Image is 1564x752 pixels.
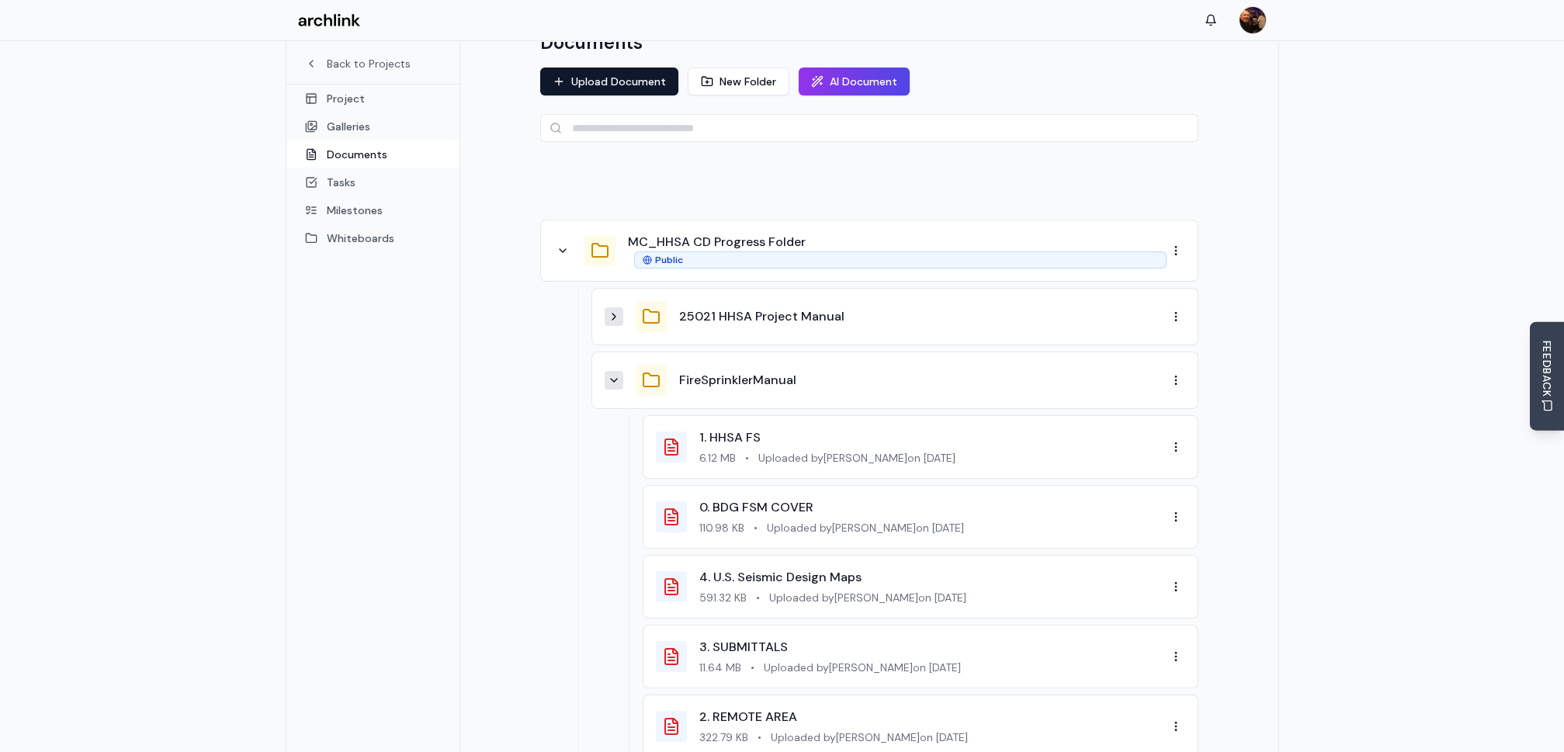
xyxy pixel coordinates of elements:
[1530,321,1564,431] button: Send Feedback
[679,371,796,390] button: FireSprinklerManual
[699,450,736,466] span: 6.12 MB
[286,168,459,196] a: Tasks
[286,224,459,252] a: Whiteboards
[286,140,459,168] a: Documents
[699,499,813,515] a: 0. BDG FSM COVER
[699,729,748,745] span: 322.79 KB
[643,625,1198,688] div: 3. SUBMITTALS11.64 MB•Uploaded by[PERSON_NAME]on [DATE]
[540,68,678,95] button: Upload Document
[769,590,966,605] span: Uploaded by [PERSON_NAME] on [DATE]
[754,520,758,535] span: •
[688,68,789,95] button: New Folder
[591,288,1198,345] div: 25021 HHSA Project Manual
[679,307,844,326] button: 25021 HHSA Project Manual
[655,254,683,266] span: Public
[771,729,968,745] span: Uploaded by [PERSON_NAME] on [DATE]
[540,30,643,55] h1: Documents
[758,450,955,466] span: Uploaded by [PERSON_NAME] on [DATE]
[699,520,744,535] span: 110.98 KB
[540,220,1198,282] div: MC_HHSA CD Progress FolderPublic
[298,14,360,27] img: Archlink
[799,68,910,95] button: AI Document
[699,660,741,675] span: 11.64 MB
[758,729,761,745] span: •
[751,660,754,675] span: •
[699,590,747,605] span: 591.32 KB
[767,520,964,535] span: Uploaded by [PERSON_NAME] on [DATE]
[305,56,441,71] a: Back to Projects
[745,450,749,466] span: •
[628,233,806,251] button: MC_HHSA CD Progress Folder
[764,660,961,675] span: Uploaded by [PERSON_NAME] on [DATE]
[643,555,1198,619] div: 4. U.S. Seismic Design Maps591.32 KB•Uploaded by[PERSON_NAME]on [DATE]
[699,569,862,585] a: 4. U.S. Seismic Design Maps
[1240,7,1266,33] img: MARC JONES
[756,590,760,605] span: •
[643,485,1198,549] div: 0. BDG FSM COVER110.98 KB•Uploaded by[PERSON_NAME]on [DATE]
[286,196,459,224] a: Milestones
[591,352,1198,409] div: FireSprinklerManual
[699,709,797,725] a: 2. REMOTE AREA
[699,429,761,445] a: 1. HHSA FS
[286,113,459,140] a: Galleries
[1539,340,1555,397] span: FEEDBACK
[286,85,459,113] a: Project
[643,415,1198,479] div: 1. HHSA FS6.12 MB•Uploaded by[PERSON_NAME]on [DATE]
[699,639,788,655] a: 3. SUBMITTALS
